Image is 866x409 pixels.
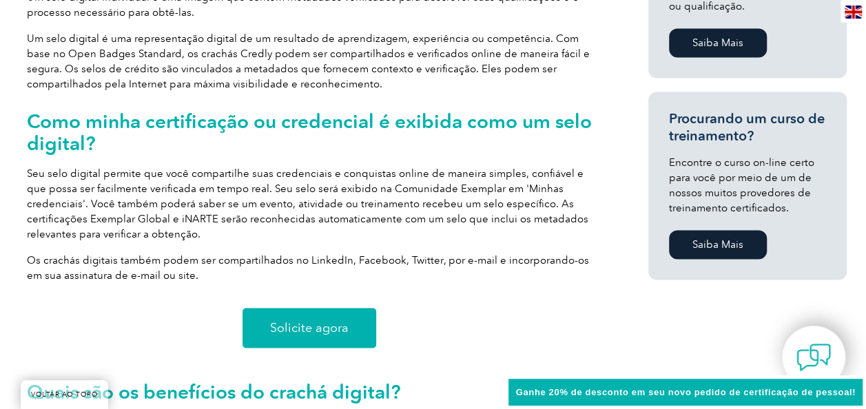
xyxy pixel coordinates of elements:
[515,387,856,397] span: Ganhe 20% de desconto em seu novo pedido de certificação de pessoal!
[27,110,592,154] h2: Como minha certificação ou credencial é exibida como um selo digital?
[669,155,826,216] p: Encontre o curso on-line certo para você por meio de um de nossos muitos provedores de treinament...
[27,253,592,283] p: Os crachás digitais também podem ser compartilhados no LinkedIn, Facebook, Twitter, por e-mail e ...
[27,31,592,92] p: Um selo digital é uma representação digital de um resultado de aprendizagem, experiência ou compe...
[669,230,767,259] a: Saiba Mais
[669,28,767,57] a: Saiba Mais
[270,322,349,334] span: Solicite agora
[243,308,376,348] a: Solicite agora
[21,380,108,409] a: VOLTAR AO TOPO
[27,380,592,402] h2: Quais são os benefícios do crachá digital?
[27,166,592,242] p: Seu selo digital permite que você compartilhe suas credenciais e conquistas online de maneira sim...
[669,110,826,145] h3: Procurando um curso de treinamento?
[845,6,862,19] img: en
[796,340,831,375] img: contact-chat.png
